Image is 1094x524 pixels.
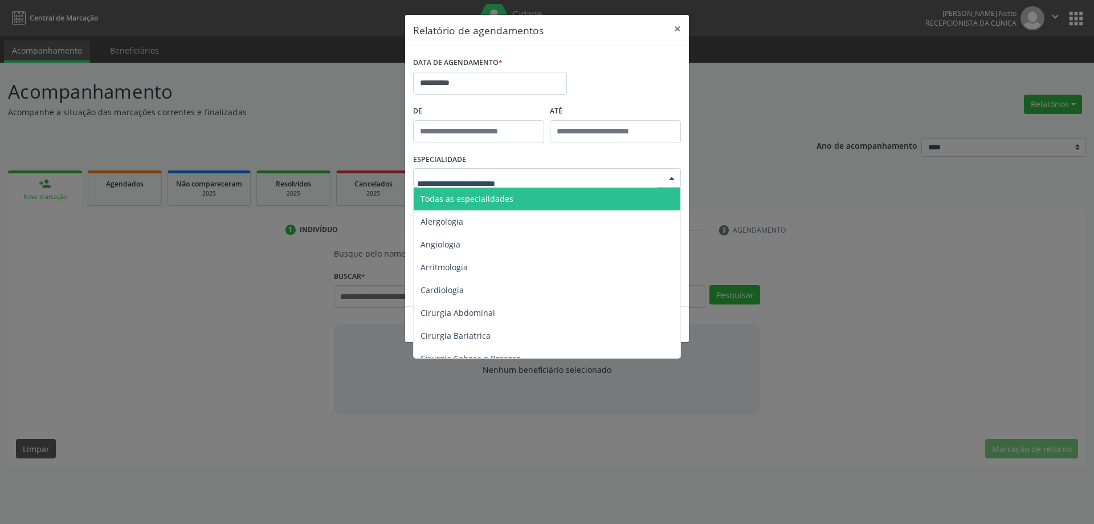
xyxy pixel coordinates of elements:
[421,216,463,227] span: Alergologia
[421,330,491,341] span: Cirurgia Bariatrica
[413,103,544,120] label: De
[413,23,544,38] h5: Relatório de agendamentos
[666,15,689,43] button: Close
[413,54,503,72] label: DATA DE AGENDAMENTO
[421,353,521,364] span: Cirurgia Cabeça e Pescoço
[421,307,495,318] span: Cirurgia Abdominal
[421,262,468,273] span: Arritmologia
[421,239,460,250] span: Angiologia
[421,193,513,204] span: Todas as especialidades
[550,103,681,120] label: ATÉ
[413,151,466,169] label: ESPECIALIDADE
[421,285,464,295] span: Cardiologia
